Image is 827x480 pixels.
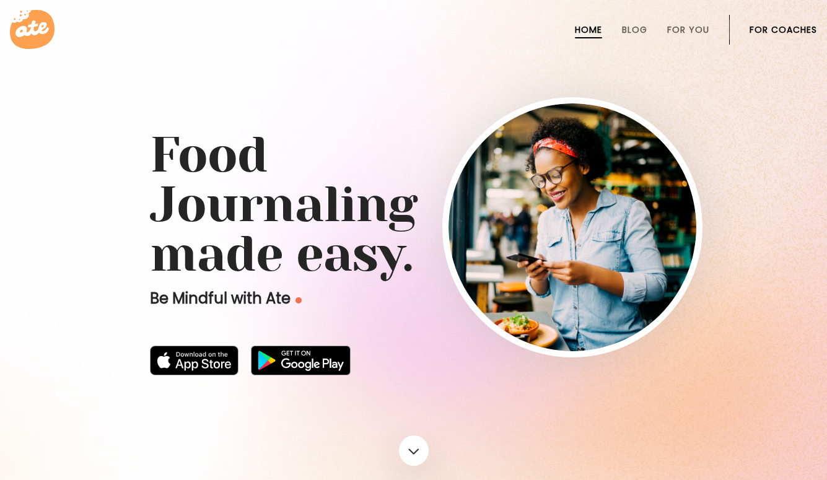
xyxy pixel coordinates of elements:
[575,25,602,35] a: Home
[622,25,647,35] a: Blog
[150,289,497,308] p: Be Mindful with Ate
[750,25,817,35] a: For Coaches
[251,346,351,375] img: badge-download-google.png
[667,25,709,35] a: For You
[150,130,678,279] h1: Food Journaling made easy.
[449,103,696,351] img: home-hero-img-rounded.png
[150,346,239,375] img: badge-download-apple.svg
